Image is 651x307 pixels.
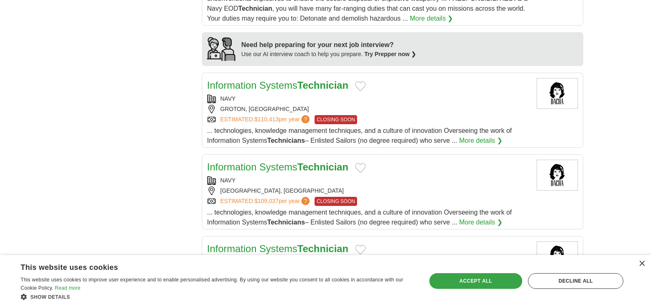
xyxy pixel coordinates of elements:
[254,198,278,204] span: $109,037
[207,105,530,113] div: GROTON, [GEOGRAPHIC_DATA]
[241,40,417,50] div: Need help preparing for your next job interview?
[207,243,348,254] a: Information SystemsTechnician
[31,294,70,300] span: Show details
[297,80,348,91] strong: Technician
[220,115,312,124] a: ESTIMATED:$110,413per year?
[207,127,512,144] span: ... technologies, knowledge management techniques, and a culture of innovation Overseeing the wor...
[429,273,522,289] div: Accept all
[220,197,312,206] a: ESTIMATED:$109,037per year?
[301,197,310,205] span: ?
[238,5,272,12] strong: Technician
[355,163,366,173] button: Add to favorite jobs
[207,80,348,91] a: Information SystemsTechnician
[267,137,305,144] strong: Technicians
[537,241,578,272] img: Dacha Navy Yard logo
[365,51,417,57] a: Try Prepper now ❯
[355,81,366,91] button: Add to favorite jobs
[355,245,366,255] button: Add to favorite jobs
[297,161,348,172] strong: Technician
[207,187,530,195] div: [GEOGRAPHIC_DATA], [GEOGRAPHIC_DATA]
[21,277,403,291] span: This website uses cookies to improve user experience and to enable personalised advertising. By u...
[267,219,305,226] strong: Technicians
[21,260,394,272] div: This website uses cookies
[639,261,645,267] div: Close
[220,177,236,184] a: NAVY
[55,285,80,291] a: Read more, opens a new window
[220,95,236,102] a: NAVY
[241,50,417,59] div: Use our AI interview coach to help you prepare.
[528,273,623,289] div: Decline all
[410,14,453,24] a: More details ❯
[21,293,414,301] div: Show details
[297,243,348,254] strong: Technician
[537,160,578,191] img: Dacha Navy Yard logo
[207,209,512,226] span: ... technologies, knowledge management techniques, and a culture of innovation Overseeing the wor...
[207,161,348,172] a: Information SystemsTechnician
[459,136,502,146] a: More details ❯
[459,217,502,227] a: More details ❯
[315,197,357,206] span: CLOSING SOON
[537,78,578,109] img: Dacha Navy Yard logo
[254,116,278,123] span: $110,413
[315,115,357,124] span: CLOSING SOON
[301,115,310,123] span: ?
